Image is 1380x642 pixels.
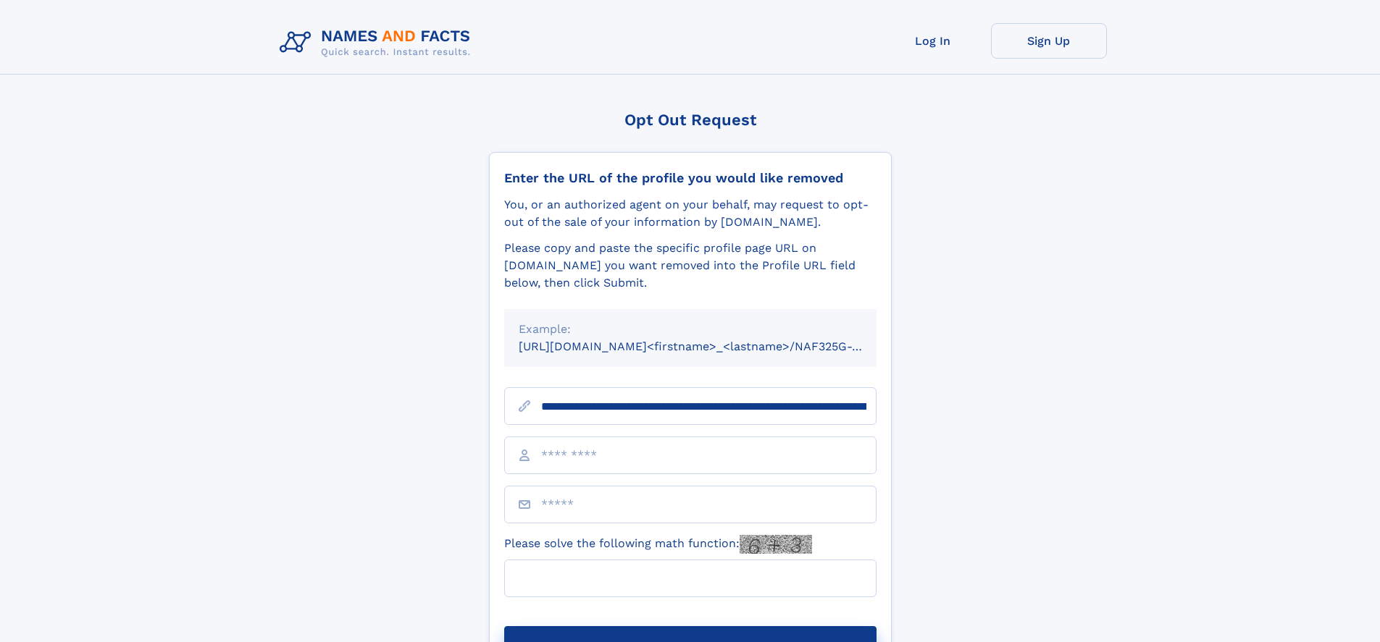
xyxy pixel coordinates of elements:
[504,240,877,292] div: Please copy and paste the specific profile page URL on [DOMAIN_NAME] you want removed into the Pr...
[504,170,877,186] div: Enter the URL of the profile you would like removed
[274,23,482,62] img: Logo Names and Facts
[519,321,862,338] div: Example:
[991,23,1107,59] a: Sign Up
[504,196,877,231] div: You, or an authorized agent on your behalf, may request to opt-out of the sale of your informatio...
[489,111,892,129] div: Opt Out Request
[875,23,991,59] a: Log In
[504,535,812,554] label: Please solve the following math function:
[519,339,904,353] small: [URL][DOMAIN_NAME]<firstname>_<lastname>/NAF325G-xxxxxxxx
